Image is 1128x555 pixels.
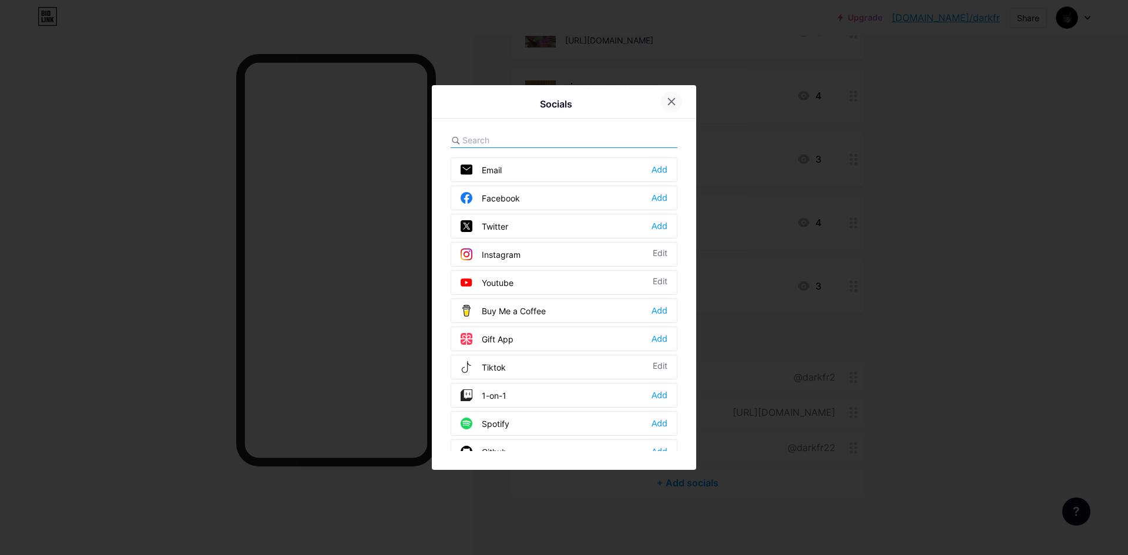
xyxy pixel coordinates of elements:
div: 1-on-1 [461,389,506,401]
div: Tiktok [461,361,506,373]
div: Facebook [461,192,520,204]
div: Add [652,389,667,401]
div: Add [652,446,667,458]
div: Add [652,164,667,176]
div: Add [652,418,667,429]
div: Twitter [461,220,508,232]
input: Search [462,134,592,146]
div: Add [652,220,667,232]
div: Youtube [461,277,513,288]
div: Edit [653,277,667,288]
div: Add [652,192,667,204]
div: Instagram [461,248,521,260]
div: Email [461,164,502,176]
div: Gift App [461,333,513,345]
div: Spotify [461,418,509,429]
div: Add [652,305,667,317]
div: Add [652,333,667,345]
div: Github [461,446,507,458]
div: Buy Me a Coffee [461,305,546,317]
div: Edit [653,248,667,260]
div: Edit [653,361,667,373]
div: Socials [540,97,572,111]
